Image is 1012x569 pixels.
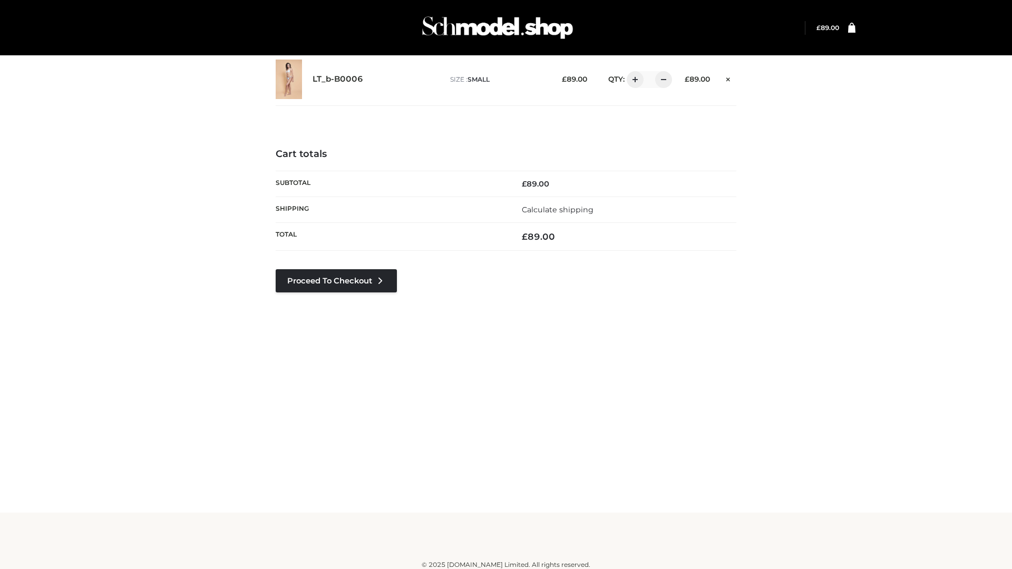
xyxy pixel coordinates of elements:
span: SMALL [468,75,490,83]
img: LT_b-B0006 - SMALL [276,60,302,99]
bdi: 89.00 [562,75,587,83]
span: £ [522,179,527,189]
th: Subtotal [276,171,506,197]
a: Remove this item [721,71,736,85]
span: £ [816,24,821,32]
a: £89.00 [816,24,839,32]
span: £ [685,75,689,83]
div: QTY: [598,71,668,88]
bdi: 89.00 [816,24,839,32]
th: Total [276,223,506,251]
bdi: 89.00 [522,179,549,189]
a: Calculate shipping [522,205,593,214]
span: £ [522,231,528,242]
bdi: 89.00 [685,75,710,83]
img: Schmodel Admin 964 [419,7,577,48]
bdi: 89.00 [522,231,555,242]
span: £ [562,75,567,83]
p: size : [450,75,546,84]
a: LT_b-B0006 [313,74,363,84]
a: Proceed to Checkout [276,269,397,292]
th: Shipping [276,197,506,222]
h4: Cart totals [276,149,736,160]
